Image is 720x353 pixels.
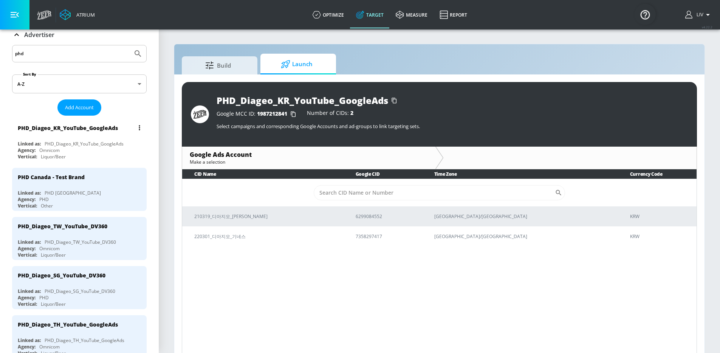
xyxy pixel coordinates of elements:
div: PHD_Diageo_SG_YouTube_DV360Linked as:PHD_Diageo_SG_YouTube_DV360Agency:PHDVertical:Liquor/Beer [12,266,147,309]
p: 220301_디아지오_기네스 [194,232,338,240]
div: PHD [39,294,49,301]
div: Liquor/Beer [41,252,66,258]
div: PHD [GEOGRAPHIC_DATA] [45,190,101,196]
div: PHD_Diageo_KR_YouTube_GoogleAds [18,124,118,132]
th: Google CID [344,169,422,179]
div: Omnicom [39,245,60,252]
button: Open Resource Center [635,4,656,25]
div: Vertical: [18,153,37,160]
div: Linked as: [18,337,41,344]
a: Report [434,1,473,28]
span: login as: liv.ho@zefr.com [694,12,703,17]
div: Linked as: [18,239,41,245]
div: Atrium [73,11,95,18]
a: Atrium [60,9,95,20]
a: measure [390,1,434,28]
th: Time Zone [422,169,618,179]
div: PHD_Diageo_KR_YouTube_GoogleAdsLinked as:PHD_Diageo_KR_YouTube_GoogleAdsAgency:OmnicomVertical:Li... [12,119,147,162]
div: PHD_Diageo_TW_YouTube_DV360Linked as:PHD_Diageo_TW_YouTube_DV360Agency:OmnicomVertical:Liquor/Beer [12,217,147,260]
div: Linked as: [18,141,41,147]
p: KRW [630,212,691,220]
div: Google MCC ID: [217,110,299,118]
div: PHD_Diageo_KR_YouTube_GoogleAds [217,94,388,107]
span: 2 [350,109,353,116]
span: Launch [268,55,325,73]
div: Vertical: [18,252,37,258]
span: Build [189,56,247,74]
div: Agency: [18,196,36,203]
div: PHD_Diageo_TH_YouTube_GoogleAds [45,337,124,344]
div: PHD Canada - Test BrandLinked as:PHD [GEOGRAPHIC_DATA]Agency:PHDVertical:Other [12,168,147,211]
span: Add Account [65,103,94,112]
div: Number of CIDs: [307,110,353,118]
div: Vertical: [18,203,37,209]
p: 6299084552 [356,212,416,220]
div: Liquor/Beer [41,153,66,160]
div: Omnicom [39,147,60,153]
div: PHD Canada - Test Brand [18,173,85,181]
p: [GEOGRAPHIC_DATA]/[GEOGRAPHIC_DATA] [434,232,612,240]
div: Other [41,203,53,209]
div: PHD [39,196,49,203]
div: Vertical: [18,301,37,307]
div: PHD_Diageo_KR_YouTube_GoogleAds [45,141,124,147]
label: Sort By [22,72,38,77]
div: Agency: [18,344,36,350]
div: PHD_Diageo_TW_YouTube_DV360 [45,239,116,245]
div: A-Z [12,74,147,93]
button: Liv [685,10,712,19]
div: PHD_Diageo_TH_YouTube_GoogleAds [18,321,118,328]
span: v 4.22.2 [702,25,712,29]
p: KRW [630,232,691,240]
p: 7358297417 [356,232,416,240]
div: Make a selection [190,159,428,165]
div: Omnicom [39,344,60,350]
div: Google Ads Account [190,150,428,159]
a: Target [350,1,390,28]
div: Agency: [18,147,36,153]
th: CID Name [182,169,344,179]
button: Add Account [57,99,101,116]
input: Search by name [15,49,130,59]
th: Currency Code [618,169,697,179]
input: Search CID Name or Number [314,185,555,200]
p: Advertiser [24,31,54,39]
div: Linked as: [18,288,41,294]
p: 210319_디아지오_[PERSON_NAME] [194,212,338,220]
p: [GEOGRAPHIC_DATA]/[GEOGRAPHIC_DATA] [434,212,612,220]
div: PHD_Diageo_SG_YouTube_DV360 [18,272,105,279]
div: PHD_Diageo_TW_YouTube_DV360 [18,223,107,230]
div: Google Ads AccountMake a selection [182,147,435,169]
span: 1987212841 [257,110,287,117]
a: optimize [307,1,350,28]
p: Select campaigns and corresponding Google Accounts and ad-groups to link targeting sets. [217,123,688,130]
div: Liquor/Beer [41,301,66,307]
div: Agency: [18,245,36,252]
div: Linked as: [18,190,41,196]
div: Agency: [18,294,36,301]
button: Submit Search [130,45,146,62]
div: PHD_Diageo_SG_YouTube_DV360 [45,288,115,294]
div: Advertiser [12,24,147,45]
div: Search CID Name or Number [314,185,565,200]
